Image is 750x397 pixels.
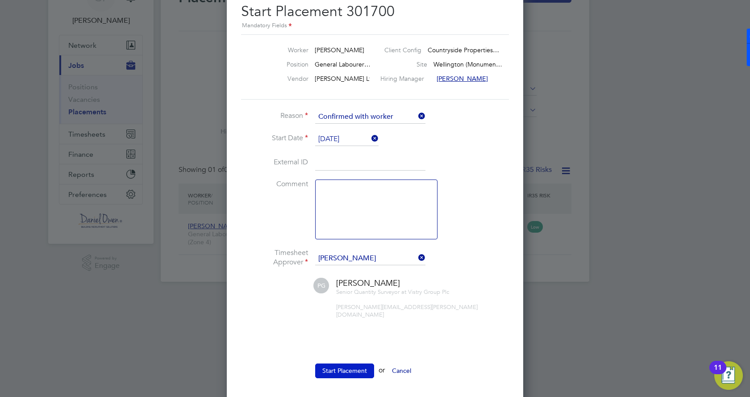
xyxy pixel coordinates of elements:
button: Open Resource Center, 11 new notifications [714,361,743,390]
span: [PERSON_NAME] [336,278,400,288]
label: Site [392,60,427,68]
li: or [241,364,509,387]
div: Mandatory Fields [241,21,509,31]
span: [PERSON_NAME][EMAIL_ADDRESS][PERSON_NAME][DOMAIN_NAME] [336,303,478,318]
span: General Labourer… [315,60,371,68]
label: Vendor [259,75,308,83]
input: Search for... [315,252,425,265]
label: Client Config [384,46,421,54]
input: Select one [315,110,425,124]
label: External ID [241,158,308,167]
span: [PERSON_NAME] [315,46,364,54]
label: Hiring Manager [380,75,430,83]
label: Reason [241,111,308,121]
span: Senior Quantity Surveyor at [336,288,406,296]
label: Comment [241,180,308,189]
label: Worker [259,46,308,54]
button: Cancel [385,364,418,378]
label: Position [259,60,308,68]
span: Wellington (Monumen… [433,60,502,68]
span: PG [313,278,329,293]
input: Select one [315,133,379,146]
label: Start Date [241,134,308,143]
span: Countryside Properties… [428,46,499,54]
div: 11 [714,368,722,379]
span: [PERSON_NAME] Ltd [315,75,375,83]
span: Vistry Group Plc [408,288,449,296]
label: Timesheet Approver [241,248,308,267]
span: [PERSON_NAME] [437,75,488,83]
button: Start Placement [315,364,374,378]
